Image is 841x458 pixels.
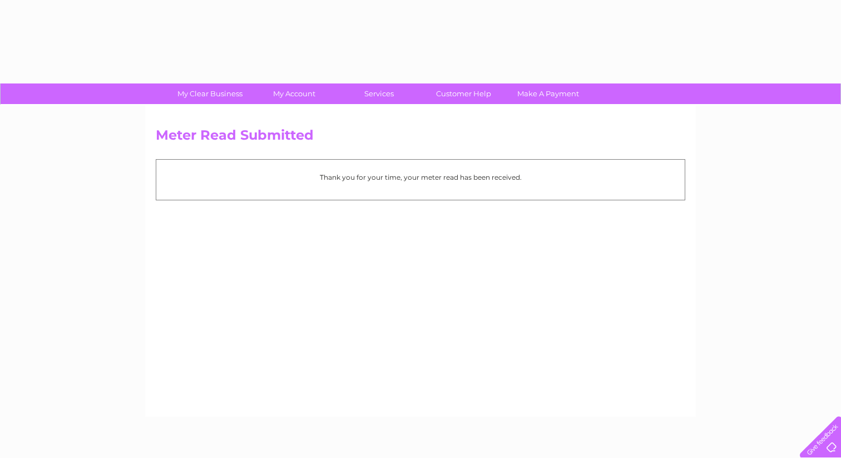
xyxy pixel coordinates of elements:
[502,83,594,104] a: Make A Payment
[162,172,679,183] p: Thank you for your time, your meter read has been received.
[333,83,425,104] a: Services
[418,83,509,104] a: Customer Help
[164,83,256,104] a: My Clear Business
[249,83,340,104] a: My Account
[156,127,685,149] h2: Meter Read Submitted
